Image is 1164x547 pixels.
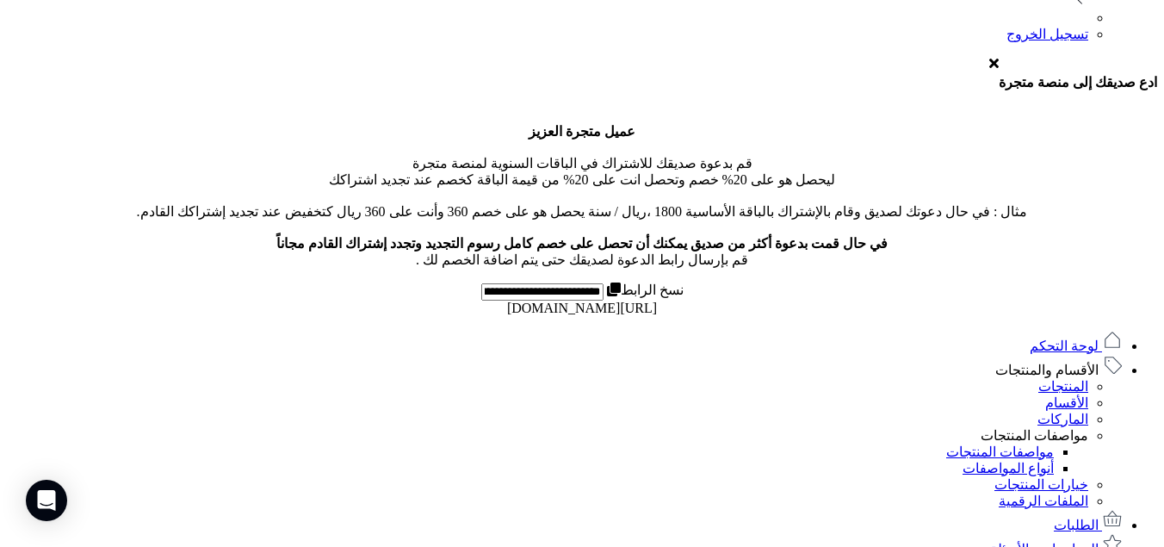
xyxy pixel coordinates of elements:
[26,480,67,521] div: Open Intercom Messenger
[276,236,888,251] b: في حال قمت بدعوة أكثر من صديق يمكنك أن تحصل على خصم كامل رسوم التجديد وتجدد إشتراك القادم مجاناً
[1054,518,1123,532] a: الطلبات
[999,494,1088,508] a: الملفات الرقمية
[981,428,1088,443] a: مواصفات المنتجات
[999,74,1157,90] h4: ادع صديقك إلى منصة متجرة
[963,461,1054,476] a: أنواع المواصفات
[1030,339,1099,353] span: لوحة التحكم
[1037,412,1088,426] a: الماركات
[7,301,1157,316] div: [URL][DOMAIN_NAME]
[994,477,1088,492] a: خيارات المنتجات
[1030,339,1123,353] a: لوحة التحكم
[1006,27,1088,41] a: تسجيل الخروج
[1054,518,1099,532] span: الطلبات
[604,283,684,297] label: نسخ الرابط
[946,444,1054,459] a: مواصفات المنتجات
[7,123,1157,268] p: قم بدعوة صديقك للاشتراك في الباقات السنوية لمنصة متجرة ليحصل هو على 20% خصم وتحصل انت على 20% من ...
[1038,379,1088,394] a: المنتجات
[995,363,1099,377] span: الأقسام والمنتجات
[529,124,635,139] b: عميل متجرة العزيز
[1045,395,1088,410] a: الأقسام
